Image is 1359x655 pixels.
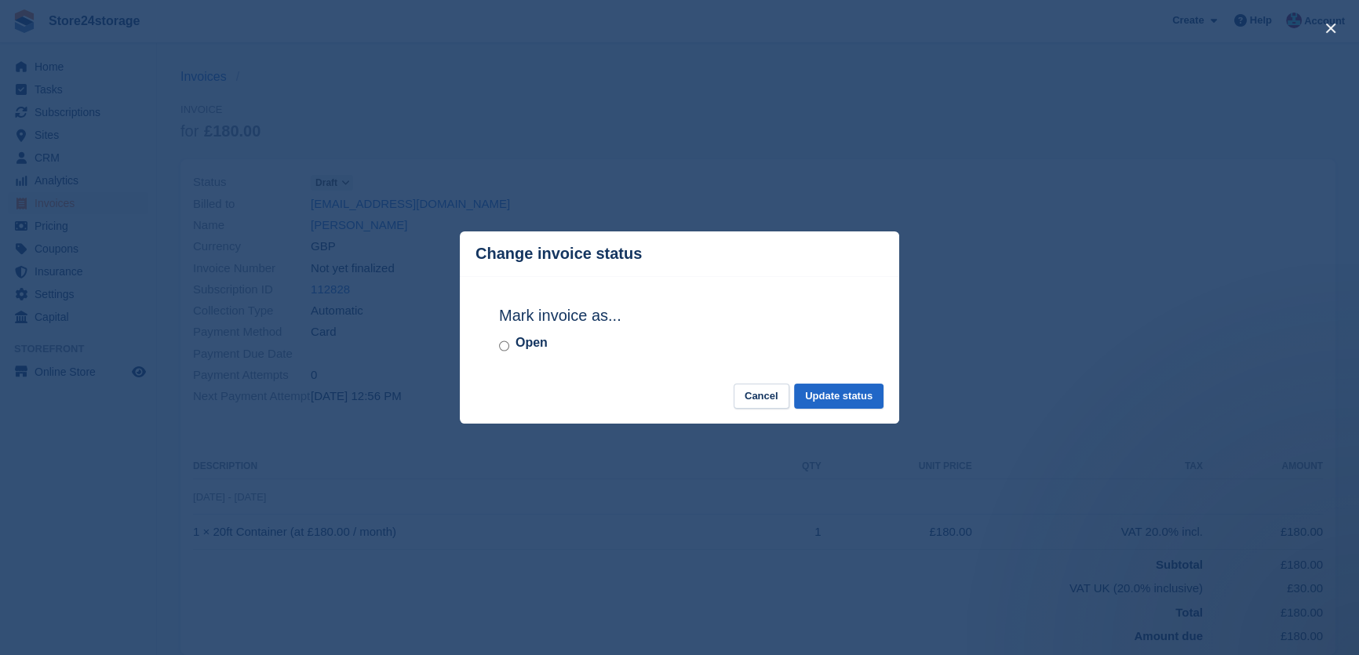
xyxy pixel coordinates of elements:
button: Update status [794,384,884,409]
p: Change invoice status [475,245,642,263]
h2: Mark invoice as... [499,304,860,327]
button: Cancel [734,384,789,409]
button: close [1318,16,1343,41]
label: Open [516,333,548,352]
